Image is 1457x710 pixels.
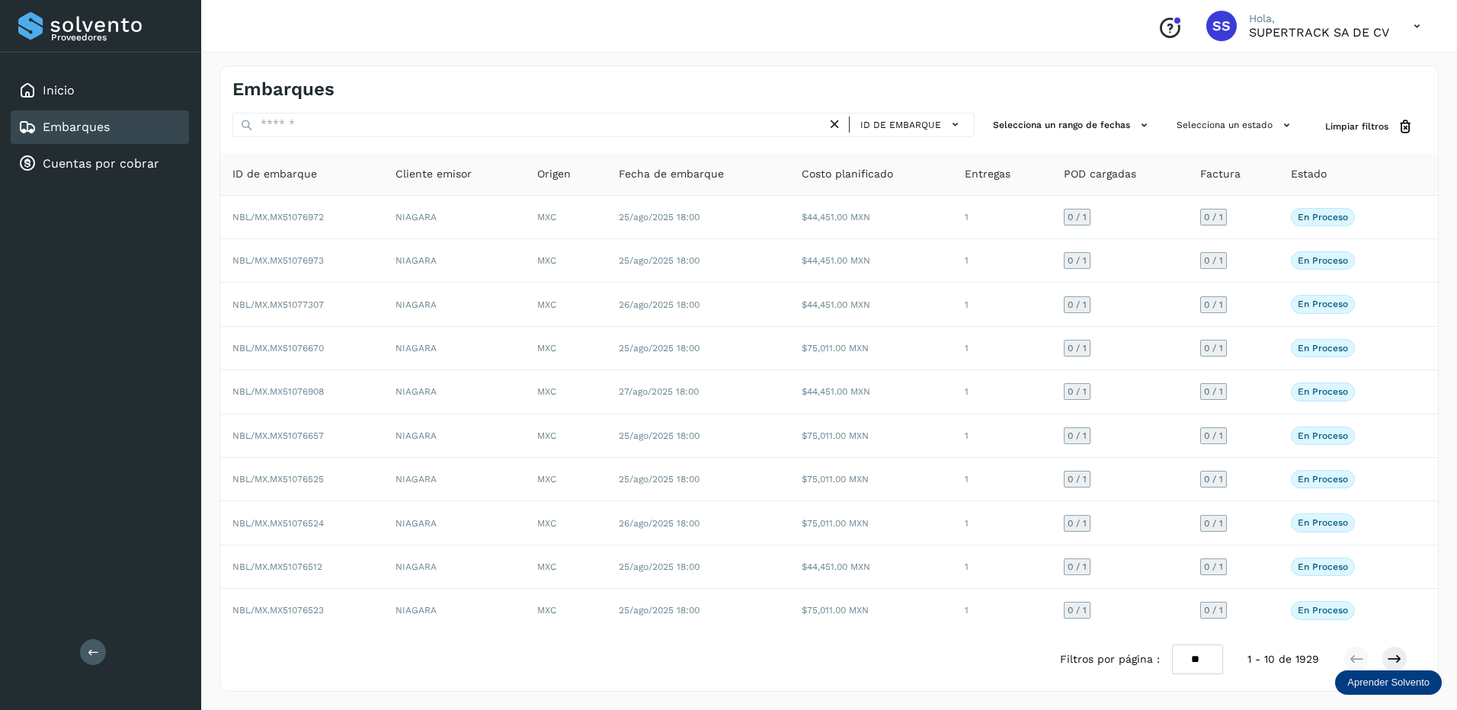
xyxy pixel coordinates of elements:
span: 0 / 1 [1068,344,1087,353]
span: 25/ago/2025 18:00 [619,255,700,266]
td: $44,451.00 MXN [789,239,953,283]
span: 0 / 1 [1068,475,1087,484]
a: Cuentas por cobrar [43,156,159,171]
p: En proceso [1298,430,1348,441]
td: MXC [525,327,607,370]
span: 0 / 1 [1068,387,1087,396]
span: Cliente emisor [395,166,472,182]
span: 0 / 1 [1204,606,1223,615]
td: $75,011.00 MXN [789,458,953,501]
button: Selecciona un estado [1170,113,1301,138]
span: 25/ago/2025 18:00 [619,343,700,353]
p: En proceso [1298,343,1348,353]
td: 1 [953,370,1052,414]
span: 0 / 1 [1204,519,1223,528]
span: 25/ago/2025 18:00 [619,561,700,572]
span: 0 / 1 [1204,431,1223,440]
span: ID de embarque [860,118,941,132]
td: $44,451.00 MXN [789,545,953,589]
span: 0 / 1 [1068,431,1087,440]
td: 1 [953,589,1052,632]
td: NIAGARA [383,501,525,545]
span: 26/ago/2025 18:00 [619,299,700,310]
td: MXC [525,545,607,589]
p: SUPERTRACK SA DE CV [1249,25,1389,40]
td: MXC [525,283,607,326]
td: MXC [525,414,607,458]
td: $44,451.00 MXN [789,370,953,414]
span: NBL/MX.MX51076908 [232,386,324,397]
td: NIAGARA [383,414,525,458]
td: NIAGARA [383,283,525,326]
span: 0 / 1 [1204,562,1223,571]
p: En proceso [1298,605,1348,616]
td: $75,011.00 MXN [789,414,953,458]
span: 25/ago/2025 18:00 [619,605,700,616]
span: NBL/MX.MX51076525 [232,474,324,485]
span: Filtros por página : [1060,651,1160,667]
div: Aprender Solvento [1335,670,1442,695]
td: MXC [525,196,607,239]
td: 1 [953,327,1052,370]
div: Inicio [11,74,189,107]
p: En proceso [1298,212,1348,222]
td: 1 [953,458,1052,501]
span: POD cargadas [1064,166,1136,182]
td: $75,011.00 MXN [789,589,953,632]
span: 0 / 1 [1204,475,1223,484]
span: 0 / 1 [1068,300,1087,309]
span: ID de embarque [232,166,317,182]
p: En proceso [1298,517,1348,528]
span: 1 - 10 de 1929 [1247,651,1319,667]
button: Limpiar filtros [1313,113,1426,141]
span: 26/ago/2025 18:00 [619,518,700,529]
td: $75,011.00 MXN [789,327,953,370]
span: Fecha de embarque [619,166,724,182]
span: 0 / 1 [1204,344,1223,353]
td: $44,451.00 MXN [789,196,953,239]
td: NIAGARA [383,589,525,632]
td: NIAGARA [383,370,525,414]
span: 0 / 1 [1068,606,1087,615]
div: Cuentas por cobrar [11,147,189,181]
span: 0 / 1 [1068,562,1087,571]
div: Embarques [11,110,189,144]
span: Costo planificado [802,166,893,182]
td: $75,011.00 MXN [789,501,953,545]
td: MXC [525,458,607,501]
span: NBL/MX.MX51076670 [232,343,324,353]
a: Embarques [43,120,110,134]
p: Hola, [1249,12,1389,25]
span: 0 / 1 [1068,256,1087,265]
span: 0 / 1 [1204,300,1223,309]
td: NIAGARA [383,545,525,589]
td: MXC [525,501,607,545]
p: En proceso [1298,299,1348,309]
span: NBL/MX.MX51076523 [232,605,324,616]
a: Inicio [43,83,75,98]
span: Estado [1291,166,1327,182]
td: 1 [953,196,1052,239]
td: NIAGARA [383,196,525,239]
span: 27/ago/2025 18:00 [619,386,699,397]
span: Factura [1200,166,1241,182]
span: NBL/MX.MX51076973 [232,255,324,266]
span: 0 / 1 [1068,519,1087,528]
span: 25/ago/2025 18:00 [619,430,700,441]
td: NIAGARA [383,239,525,283]
p: En proceso [1298,386,1348,397]
td: 1 [953,545,1052,589]
span: 0 / 1 [1204,213,1223,222]
span: 25/ago/2025 18:00 [619,474,700,485]
td: MXC [525,239,607,283]
td: 1 [953,501,1052,545]
td: $44,451.00 MXN [789,283,953,326]
p: En proceso [1298,255,1348,266]
td: NIAGARA [383,458,525,501]
span: NBL/MX.MX51076657 [232,430,324,441]
span: NBL/MX.MX51077307 [232,299,324,310]
span: NBL/MX.MX51076512 [232,561,322,572]
button: Selecciona un rango de fechas [987,113,1158,138]
p: Aprender Solvento [1347,676,1430,689]
td: 1 [953,414,1052,458]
